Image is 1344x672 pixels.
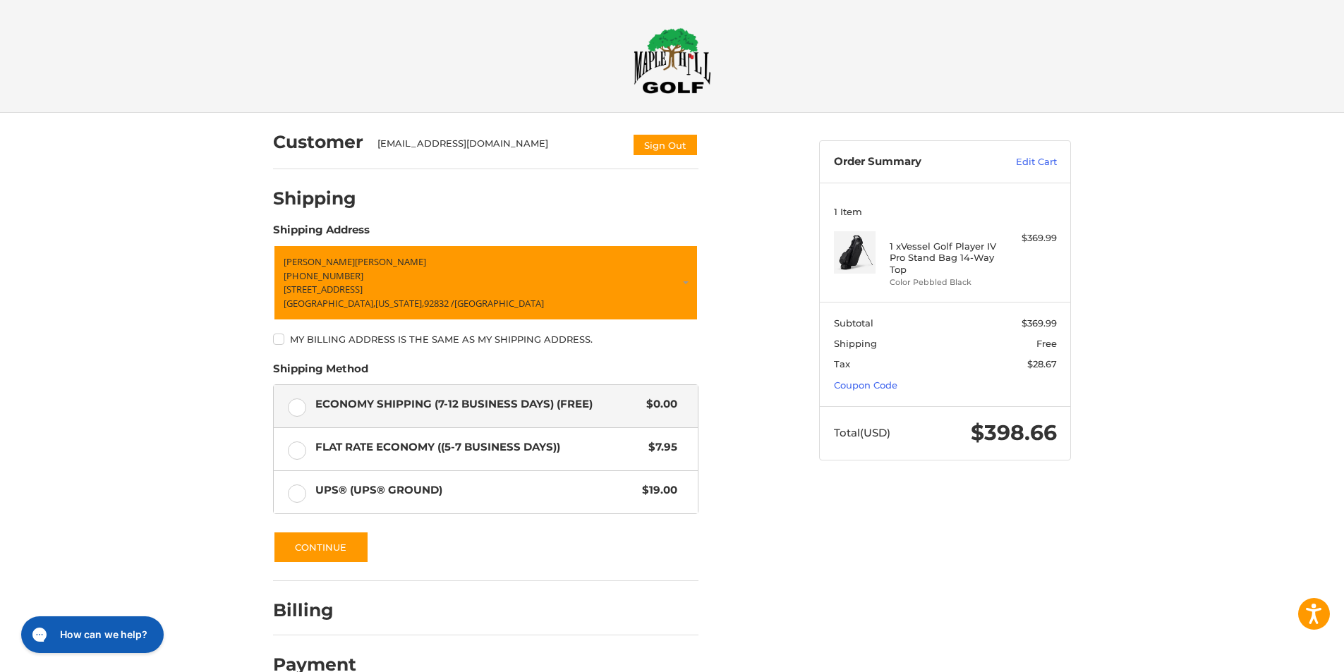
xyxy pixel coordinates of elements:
a: Coupon Code [834,379,897,391]
li: Color Pebbled Black [890,276,998,288]
a: Enter or select a different address [273,245,698,321]
span: [GEOGRAPHIC_DATA] [454,297,544,310]
span: $0.00 [639,396,677,413]
span: $28.67 [1027,358,1057,369]
iframe: Google Customer Reviews [1228,634,1344,672]
iframe: Gorgias live chat messenger [14,611,168,658]
span: [PERSON_NAME] [355,255,426,268]
legend: Shipping Method [273,361,368,384]
span: Shipping [834,338,877,349]
span: $369.99 [1022,317,1057,329]
h2: Customer [273,131,363,153]
legend: Shipping Address [273,222,370,245]
span: $19.00 [635,482,677,499]
button: Continue [273,531,369,563]
span: Total (USD) [834,426,890,439]
button: Sign Out [632,133,698,157]
h2: Shipping [273,188,356,209]
h3: 1 Item [834,206,1057,217]
span: Economy Shipping (7-12 Business Days) (Free) [315,396,640,413]
span: [US_STATE], [375,297,424,310]
span: [GEOGRAPHIC_DATA], [284,297,375,310]
span: Free [1036,338,1057,349]
div: [EMAIL_ADDRESS][DOMAIN_NAME] [377,137,619,157]
img: Maple Hill Golf [634,28,711,94]
span: [PERSON_NAME] [284,255,355,268]
h3: Order Summary [834,155,986,169]
label: My billing address is the same as my shipping address. [273,334,698,345]
a: Edit Cart [986,155,1057,169]
span: Subtotal [834,317,873,329]
h2: Billing [273,599,356,621]
span: UPS® (UPS® Ground) [315,482,636,499]
span: [PHONE_NUMBER] [284,269,363,282]
span: [STREET_ADDRESS] [284,283,363,295]
span: Flat Rate Economy ((5-7 Business Days)) [315,439,642,456]
span: Tax [834,358,850,369]
h4: 1 x Vessel Golf Player IV Pro Stand Bag 14-Way Top [890,240,998,275]
span: $398.66 [971,420,1057,446]
span: 92832 / [424,297,454,310]
span: $7.95 [641,439,677,456]
div: $369.99 [1001,231,1057,245]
